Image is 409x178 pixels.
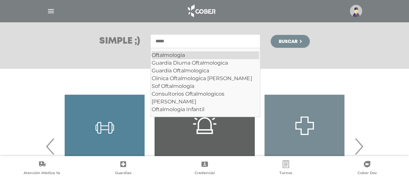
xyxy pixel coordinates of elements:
[152,106,259,113] div: Oftalmologia Infantil
[152,59,259,67] div: Guardia Diurna Oftalmologica
[327,160,408,177] a: Cober Doc
[271,35,309,48] button: Buscar
[152,67,259,75] div: Guardia Oftalmologica
[357,171,377,176] span: Cober Doc
[279,171,292,176] span: Turnos
[350,5,362,17] img: profile-placeholder.svg
[24,171,60,176] span: Atención Médica Ya
[1,160,82,177] a: Atención Médica Ya
[352,129,365,164] span: Next
[278,39,297,44] span: Buscar
[152,82,259,90] div: Sof Oftalmología
[152,90,259,106] div: Consultorios Oftalmologicos [PERSON_NAME]
[152,51,259,59] div: Oftalmologia
[195,171,215,176] span: Credencial
[184,3,218,19] img: logo_cober_home-white.png
[245,160,326,177] a: Turnos
[82,160,164,177] a: Guardias
[99,37,140,46] h3: Simple ;)
[47,7,55,15] img: Cober_menu-lines-white.svg
[44,129,57,164] span: Previous
[164,160,245,177] a: Credencial
[115,171,132,176] span: Guardias
[152,75,259,82] div: Clinica Oftalmologica [PERSON_NAME]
